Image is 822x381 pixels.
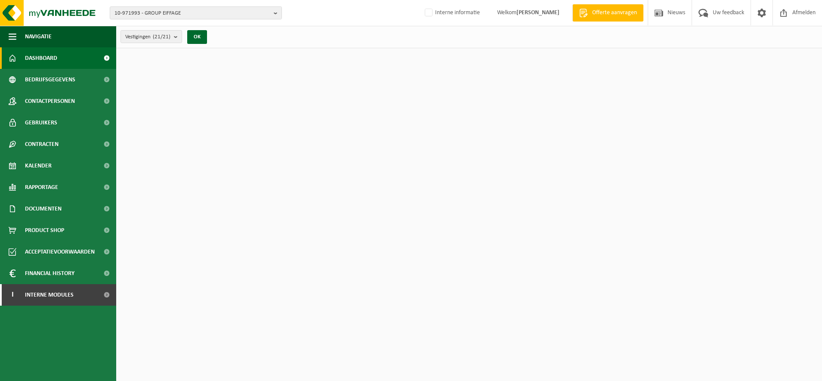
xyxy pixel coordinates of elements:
[25,198,62,220] span: Documenten
[25,133,59,155] span: Contracten
[590,9,639,17] span: Offerte aanvragen
[25,284,74,306] span: Interne modules
[25,26,52,47] span: Navigatie
[114,7,270,20] span: 10-971993 - GROUP EIFFAGE
[187,30,207,44] button: OK
[25,112,57,133] span: Gebruikers
[25,241,95,263] span: Acceptatievoorwaarden
[423,6,480,19] label: Interne informatie
[25,220,64,241] span: Product Shop
[25,47,57,69] span: Dashboard
[153,34,170,40] count: (21/21)
[9,284,16,306] span: I
[516,9,559,16] strong: [PERSON_NAME]
[25,69,75,90] span: Bedrijfsgegevens
[110,6,282,19] button: 10-971993 - GROUP EIFFAGE
[572,4,643,22] a: Offerte aanvragen
[121,30,182,43] button: Vestigingen(21/21)
[25,263,74,284] span: Financial History
[125,31,170,43] span: Vestigingen
[25,90,75,112] span: Contactpersonen
[25,177,58,198] span: Rapportage
[25,155,52,177] span: Kalender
